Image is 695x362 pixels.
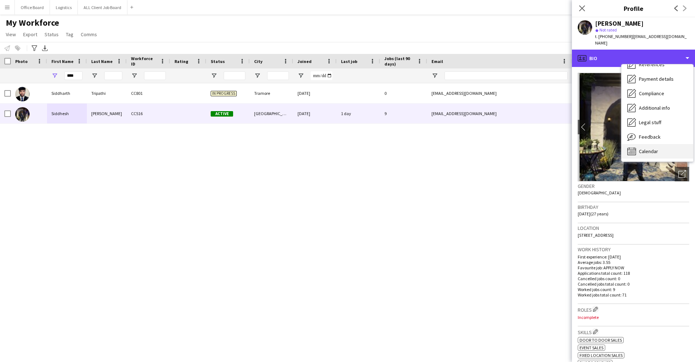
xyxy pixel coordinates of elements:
span: Calendar [639,148,658,155]
button: Open Filter Menu [51,72,58,79]
div: Tripathi [87,83,127,103]
input: City Filter Input [267,71,289,80]
p: Cancelled jobs count: 0 [578,276,689,281]
div: 1 day [337,104,380,123]
div: [PERSON_NAME] [87,104,127,123]
span: Jobs (last 90 days) [384,56,414,67]
div: CC516 [127,104,170,123]
div: [EMAIL_ADDRESS][DOMAIN_NAME] [427,104,572,123]
div: 0 [380,83,427,103]
div: Siddharth [47,83,87,103]
span: Rating [174,59,188,64]
h3: Skills [578,328,689,336]
span: Tag [66,31,73,38]
span: My Workforce [6,17,59,28]
button: Logistics [50,0,78,14]
span: Active [211,111,233,117]
span: Workforce ID [131,56,157,67]
p: Worked jobs count: 9 [578,287,689,292]
p: Cancelled jobs total count: 0 [578,281,689,287]
p: Favourite job: APPLY NOW [578,265,689,270]
button: Office Board [15,0,50,14]
button: Open Filter Menu [131,72,138,79]
div: Open photos pop-in [675,167,689,181]
span: Status [211,59,225,64]
div: Feedback [622,130,693,144]
p: Applications total count: 118 [578,270,689,276]
div: Siddhesh [47,104,87,123]
input: Email Filter Input [445,71,568,80]
span: Email [431,59,443,64]
input: Last Name Filter Input [104,71,122,80]
a: Tag [63,30,76,39]
div: [DATE] [293,83,337,103]
button: Open Filter Menu [254,72,261,79]
span: Fixed location sales [580,353,623,358]
input: Workforce ID Filter Input [144,71,166,80]
span: Event sales [580,345,603,350]
span: [STREET_ADDRESS] [578,232,614,238]
span: Door to door sales [580,337,622,343]
app-action-btn: Export XLSX [41,44,49,52]
a: Status [42,30,62,39]
div: [PERSON_NAME] [595,20,644,27]
p: Worked jobs total count: 71 [578,292,689,298]
div: References [622,57,693,72]
div: CC801 [127,83,170,103]
h3: Roles [578,306,689,313]
span: | [EMAIL_ADDRESS][DOMAIN_NAME] [595,34,687,46]
div: Bio [572,50,695,67]
div: [GEOGRAPHIC_DATA] [250,104,293,123]
button: Open Filter Menu [211,72,217,79]
span: Last job [341,59,357,64]
app-action-btn: Advanced filters [30,44,39,52]
input: Joined Filter Input [311,71,332,80]
div: Payment details [622,72,693,86]
button: Open Filter Menu [91,72,98,79]
button: Open Filter Menu [298,72,304,79]
span: Photo [15,59,28,64]
h3: Profile [572,4,695,13]
div: Additional info [622,101,693,115]
div: Legal stuff [622,115,693,130]
h3: Location [578,225,689,231]
p: Incomplete [578,315,689,320]
span: Comms [81,31,97,38]
img: Crew avatar or photo [578,73,689,181]
a: Export [20,30,40,39]
div: [EMAIL_ADDRESS][DOMAIN_NAME] [427,83,572,103]
span: t. [PHONE_NUMBER] [595,34,633,39]
div: [DATE] [293,104,337,123]
img: Siddharth Tripathi [15,87,30,101]
span: Export [23,31,37,38]
div: 9 [380,104,427,123]
span: Additional info [639,105,670,111]
p: Average jobs: 3.55 [578,260,689,265]
span: Joined [298,59,312,64]
h3: Gender [578,183,689,189]
p: First experience: [DATE] [578,254,689,260]
h3: Work history [578,246,689,253]
span: View [6,31,16,38]
div: Calendar [622,144,693,159]
input: First Name Filter Input [64,71,83,80]
span: Last Name [91,59,113,64]
button: ALL Client Job Board [78,0,127,14]
span: In progress [211,91,237,96]
div: Tramore [250,83,293,103]
span: Feedback [639,134,661,140]
span: [DEMOGRAPHIC_DATA] [578,190,621,195]
span: [DATE] (27 years) [578,211,608,216]
span: Payment details [639,76,674,82]
button: Open Filter Menu [431,72,438,79]
span: References [639,61,665,68]
span: City [254,59,262,64]
input: Status Filter Input [224,71,245,80]
a: Comms [78,30,100,39]
img: Siddhesh Sangle [15,107,30,122]
span: Compliance [639,90,664,97]
span: Status [45,31,59,38]
h3: Birthday [578,204,689,210]
span: Not rated [599,27,617,33]
span: First Name [51,59,73,64]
